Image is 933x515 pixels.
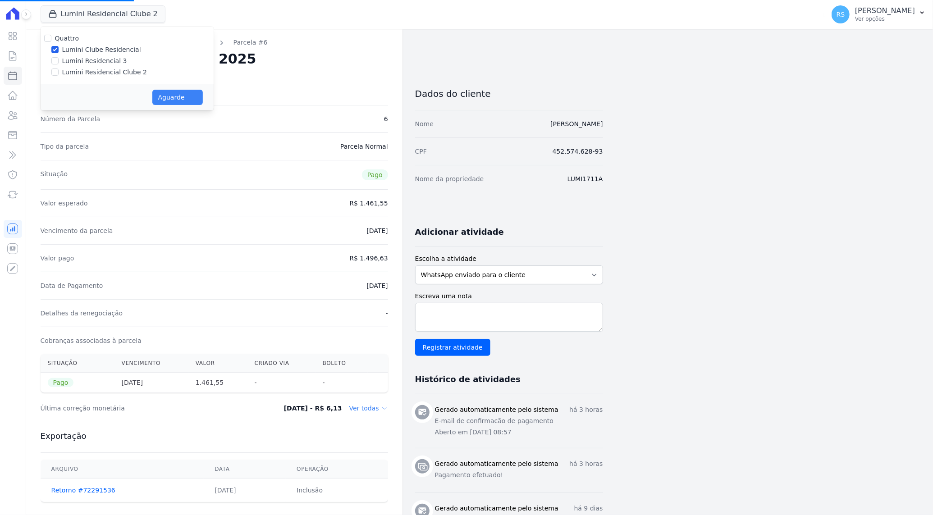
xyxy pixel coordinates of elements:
[247,354,316,373] th: Criado via
[41,309,123,318] dt: Detalhes da renegociação
[114,354,188,373] th: Vencimento
[188,354,247,373] th: Valor
[435,428,603,437] p: Aberto em [DATE] 08:57
[415,147,427,156] dt: CPF
[41,114,101,123] dt: Número da Parcela
[41,5,165,23] button: Lumini Residencial Clube 2
[362,169,388,180] span: Pago
[553,147,603,156] dd: 452.574.628-93
[247,373,316,393] th: -
[415,339,490,356] input: Registrar atividade
[286,479,388,502] td: Inclusão
[41,460,204,479] th: Arquivo
[340,142,388,151] dd: Parcela Normal
[41,226,113,235] dt: Vencimento da parcela
[204,460,286,479] th: Data
[41,38,388,47] nav: Breadcrumb
[435,459,558,469] h3: Gerado automaticamente pelo sistema
[55,35,79,42] label: Quattro
[41,199,88,208] dt: Valor esperado
[569,405,603,415] p: há 3 horas
[41,336,142,345] dt: Cobranças associadas à parcela
[316,373,368,393] th: -
[349,254,388,263] dd: R$ 1.496,63
[415,374,521,385] h3: Histórico de atividades
[569,459,603,469] p: há 3 horas
[415,119,434,128] dt: Nome
[48,378,74,387] span: Pago
[51,487,115,494] a: Retorno #72291536
[286,460,388,479] th: Operação
[41,254,74,263] dt: Valor pago
[567,174,603,183] dd: LUMI1711A
[415,174,484,183] dt: Nome da propriedade
[435,416,603,426] p: E-mail de confirmacão de pagamento
[41,169,68,180] dt: Situação
[550,120,603,128] a: [PERSON_NAME]
[62,68,147,77] label: Lumini Residencial Clube 2
[41,431,388,442] h3: Exportação
[41,281,103,290] dt: Data de Pagamento
[41,404,246,413] dt: Última correção monetária
[574,504,603,513] p: há 9 dias
[233,38,268,47] a: Parcela #6
[855,6,915,15] p: [PERSON_NAME]
[284,404,342,413] dd: [DATE] - R$ 6,13
[204,479,286,502] td: [DATE]
[114,373,188,393] th: [DATE]
[41,142,89,151] dt: Tipo da parcela
[435,470,603,480] p: Pagamento efetuado!
[41,354,114,373] th: Situação
[188,373,247,393] th: 1.461,55
[855,15,915,23] p: Ver opções
[435,504,558,513] h3: Gerado automaticamente pelo sistema
[824,2,933,27] button: RS [PERSON_NAME] Ver opções
[415,88,603,99] h3: Dados do cliente
[349,199,388,208] dd: R$ 1.461,55
[349,404,388,413] dd: Ver todas
[62,45,141,55] label: Lumini Clube Residencial
[366,226,388,235] dd: [DATE]
[62,56,127,66] label: Lumini Residencial 3
[316,354,368,373] th: Boleto
[384,114,388,123] dd: 6
[837,11,845,18] span: RS
[152,90,203,105] button: Aguarde
[415,227,504,237] h3: Adicionar atividade
[435,405,558,415] h3: Gerado automaticamente pelo sistema
[415,254,603,264] label: Escolha a atividade
[415,292,603,301] label: Escreva uma nota
[366,281,388,290] dd: [DATE]
[386,309,388,318] dd: -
